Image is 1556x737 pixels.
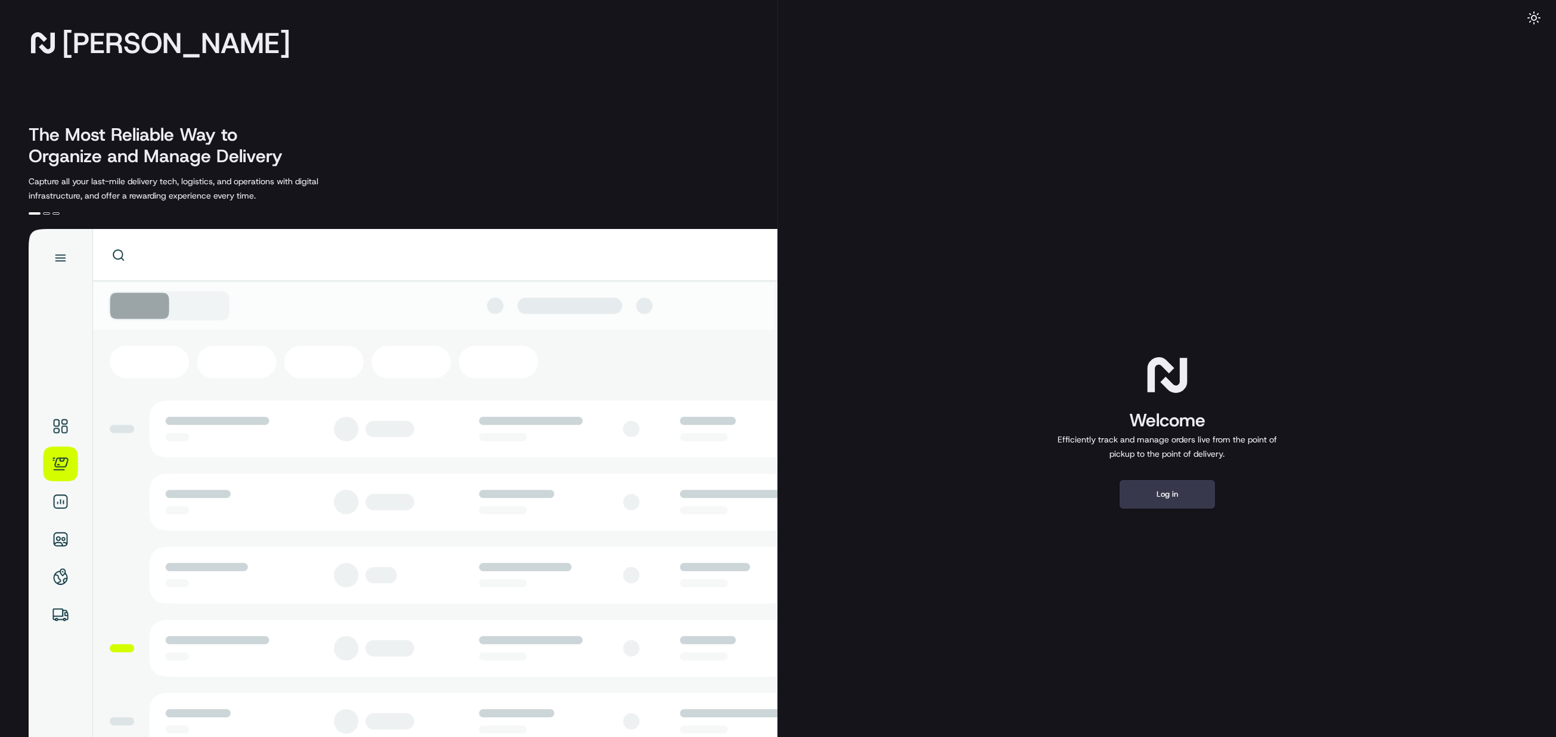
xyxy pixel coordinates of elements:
h2: The Most Reliable Way to Organize and Manage Delivery [29,124,296,167]
p: Efficiently track and manage orders live from the point of pickup to the point of delivery. [1053,432,1282,461]
button: Log in [1120,480,1215,509]
span: [PERSON_NAME] [62,31,290,55]
h1: Welcome [1053,408,1282,432]
p: Capture all your last-mile delivery tech, logistics, and operations with digital infrastructure, ... [29,174,372,203]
